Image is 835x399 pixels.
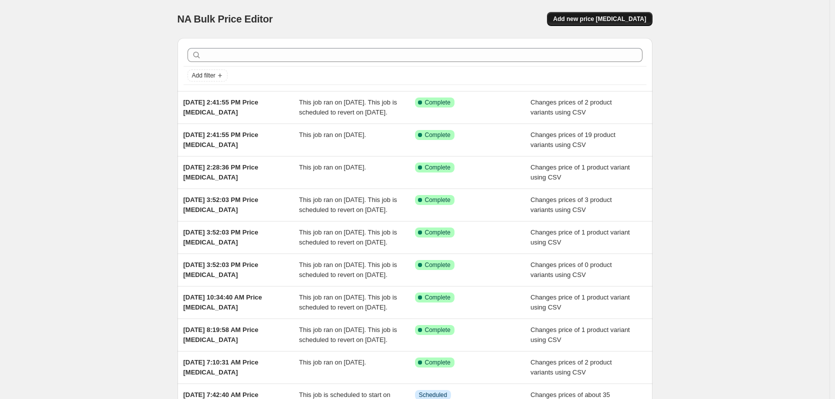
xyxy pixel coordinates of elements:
span: This job ran on [DATE]. [299,358,366,366]
span: Complete [425,163,450,171]
span: Complete [425,358,450,366]
span: [DATE] 3:52:03 PM Price [MEDICAL_DATA] [183,228,258,246]
span: [DATE] 3:52:03 PM Price [MEDICAL_DATA] [183,261,258,278]
span: Complete [425,98,450,106]
span: This job ran on [DATE]. This job is scheduled to revert on [DATE]. [299,98,397,116]
span: Complete [425,228,450,236]
span: Changes prices of 2 product variants using CSV [530,358,612,376]
span: Changes prices of 3 product variants using CSV [530,196,612,213]
span: Add new price [MEDICAL_DATA] [553,15,646,23]
span: This job ran on [DATE]. This job is scheduled to revert on [DATE]. [299,261,397,278]
button: Add new price [MEDICAL_DATA] [547,12,652,26]
span: Changes price of 1 product variant using CSV [530,326,630,343]
span: [DATE] 3:52:03 PM Price [MEDICAL_DATA] [183,196,258,213]
span: Changes price of 1 product variant using CSV [530,228,630,246]
span: [DATE] 10:34:40 AM Price [MEDICAL_DATA] [183,293,262,311]
span: This job ran on [DATE]. This job is scheduled to revert on [DATE]. [299,196,397,213]
span: Changes price of 1 product variant using CSV [530,293,630,311]
span: This job ran on [DATE]. [299,163,366,171]
span: Complete [425,261,450,269]
span: Complete [425,326,450,334]
span: This job ran on [DATE]. This job is scheduled to revert on [DATE]. [299,326,397,343]
span: Changes prices of 19 product variants using CSV [530,131,615,148]
span: This job ran on [DATE]. [299,131,366,138]
span: Complete [425,196,450,204]
span: [DATE] 7:10:31 AM Price [MEDICAL_DATA] [183,358,258,376]
span: Changes prices of 2 product variants using CSV [530,98,612,116]
span: [DATE] 2:41:55 PM Price [MEDICAL_DATA] [183,98,258,116]
span: Scheduled [419,391,447,399]
span: [DATE] 2:41:55 PM Price [MEDICAL_DATA] [183,131,258,148]
span: Complete [425,131,450,139]
button: Add filter [187,69,227,81]
span: Complete [425,293,450,301]
span: Changes price of 1 product variant using CSV [530,163,630,181]
span: This job ran on [DATE]. This job is scheduled to revert on [DATE]. [299,293,397,311]
span: [DATE] 8:19:58 AM Price [MEDICAL_DATA] [183,326,258,343]
span: This job ran on [DATE]. This job is scheduled to revert on [DATE]. [299,228,397,246]
span: [DATE] 2:28:36 PM Price [MEDICAL_DATA] [183,163,258,181]
span: Add filter [192,71,215,79]
span: Changes prices of 0 product variants using CSV [530,261,612,278]
span: NA Bulk Price Editor [177,13,273,24]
